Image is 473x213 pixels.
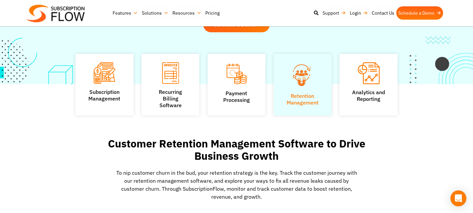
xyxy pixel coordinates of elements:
[27,5,85,22] img: Subscriptionflow
[159,89,182,108] a: Recurring Billing Software
[396,6,443,20] a: Schedule a Demo
[358,62,380,84] img: Analytics and Reporting icon
[88,89,120,102] a: SubscriptionManagement
[203,6,222,20] a: Pricing
[450,190,466,206] div: Open Intercom Messenger
[170,6,203,20] a: Resources
[214,22,255,27] span: Schedule a Demo
[223,90,250,103] a: PaymentProcessing
[370,6,396,20] a: Contact Us
[226,62,247,85] img: Payment Processing icon
[284,62,322,88] img: Retention Management icon
[140,6,170,20] a: Solutions
[287,93,319,106] a: Retention Management
[352,89,385,102] a: Analytics andReporting
[94,62,115,84] img: Subscription Management icon
[114,169,359,201] p: To nip customer churn in the bud, your retention strategy is the key. Track the customer journey ...
[162,62,179,84] img: Recurring Billing Software icon
[321,6,348,20] a: Support
[348,6,370,20] a: Login
[111,6,140,20] a: Features
[90,137,383,162] h2: Customer Retention Management Software to Drive Business Growth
